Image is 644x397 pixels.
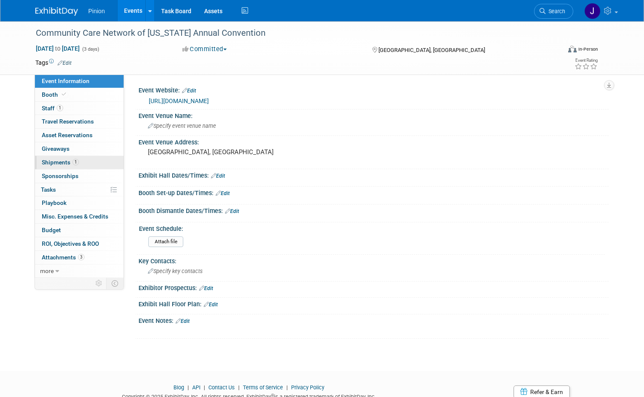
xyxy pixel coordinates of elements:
[534,4,573,19] a: Search
[139,84,609,95] div: Event Website:
[78,254,84,260] span: 3
[42,240,99,247] span: ROI, Objectives & ROO
[182,88,196,94] a: Edit
[35,88,124,101] a: Booth
[291,384,324,391] a: Privacy Policy
[211,173,225,179] a: Edit
[72,159,79,165] span: 1
[216,190,230,196] a: Edit
[42,227,61,233] span: Budget
[35,265,124,278] a: more
[236,384,242,391] span: |
[41,186,56,193] span: Tasks
[139,255,609,265] div: Key Contacts:
[515,44,598,57] div: Event Format
[62,92,66,97] i: Booth reservation complete
[546,8,565,14] span: Search
[107,278,124,289] td: Toggle Event Tabs
[139,282,609,293] div: Exhibitor Prospectus:
[176,318,190,324] a: Edit
[42,105,63,112] span: Staff
[35,115,124,128] a: Travel Reservations
[42,213,108,220] span: Misc. Expenses & Credits
[225,208,239,214] a: Edit
[35,45,80,52] span: [DATE] [DATE]
[202,384,207,391] span: |
[42,118,94,125] span: Travel Reservations
[42,91,68,98] span: Booth
[243,384,283,391] a: Terms of Service
[35,75,124,88] a: Event Information
[568,46,577,52] img: Format-Inperson.png
[378,47,485,53] span: [GEOGRAPHIC_DATA], [GEOGRAPHIC_DATA]
[139,169,609,180] div: Exhibit Hall Dates/Times:
[148,123,216,129] span: Specify event venue name
[42,199,66,206] span: Playbook
[40,268,54,274] span: more
[575,58,598,63] div: Event Rating
[35,237,124,250] a: ROI, Objectives & ROO
[35,183,124,196] a: Tasks
[42,132,92,138] span: Asset Reservations
[42,145,69,152] span: Giveaways
[578,46,598,52] div: In-Person
[42,159,79,166] span: Shipments
[148,268,202,274] span: Specify key contacts
[204,302,218,308] a: Edit
[284,384,290,391] span: |
[54,45,62,52] span: to
[35,210,124,223] a: Misc. Expenses & Credits
[35,102,124,115] a: Staff1
[35,224,124,237] a: Budget
[139,298,609,309] div: Exhibit Hall Floor Plan:
[35,251,124,264] a: Attachments3
[35,129,124,142] a: Asset Reservations
[42,173,78,179] span: Sponsorships
[139,109,609,120] div: Event Venue Name:
[149,98,209,104] a: [URL][DOMAIN_NAME]
[148,148,325,156] pre: [GEOGRAPHIC_DATA], [GEOGRAPHIC_DATA]
[179,45,230,54] button: Committed
[35,156,124,169] a: Shipments1
[58,60,72,66] a: Edit
[81,46,99,52] span: (3 days)
[199,285,213,291] a: Edit
[42,78,90,84] span: Event Information
[35,196,124,210] a: Playbook
[88,8,105,14] span: Pinion
[35,58,72,67] td: Tags
[192,384,200,391] a: API
[139,222,605,233] div: Event Schedule:
[139,187,609,198] div: Booth Set-up Dates/Times:
[33,26,550,41] div: Community Care Network of [US_STATE] Annual Convention
[35,7,78,16] img: ExhibitDay
[35,142,124,155] a: Giveaways
[57,105,63,111] span: 1
[208,384,235,391] a: Contact Us
[139,204,609,216] div: Booth Dismantle Dates/Times:
[139,314,609,325] div: Event Notes:
[139,136,609,147] div: Event Venue Address:
[42,254,84,261] span: Attachments
[92,278,107,289] td: Personalize Event Tab Strip
[35,170,124,183] a: Sponsorships
[173,384,184,391] a: Blog
[584,3,601,19] img: Jennifer Plumisto
[185,384,191,391] span: |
